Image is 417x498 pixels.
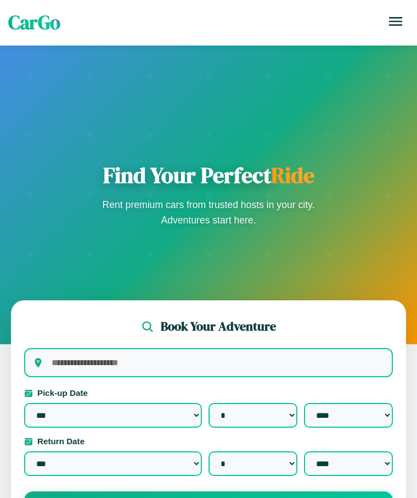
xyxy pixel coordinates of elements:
span: CarGo [8,9,60,36]
p: Rent premium cars from trusted hosts in your city. Adventures start here. [99,197,318,228]
span: Ride [271,160,314,190]
h2: Book Your Adventure [161,318,276,335]
h1: Find Your Perfect [99,162,318,188]
label: Return Date [24,437,393,446]
label: Pick-up Date [24,388,393,398]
